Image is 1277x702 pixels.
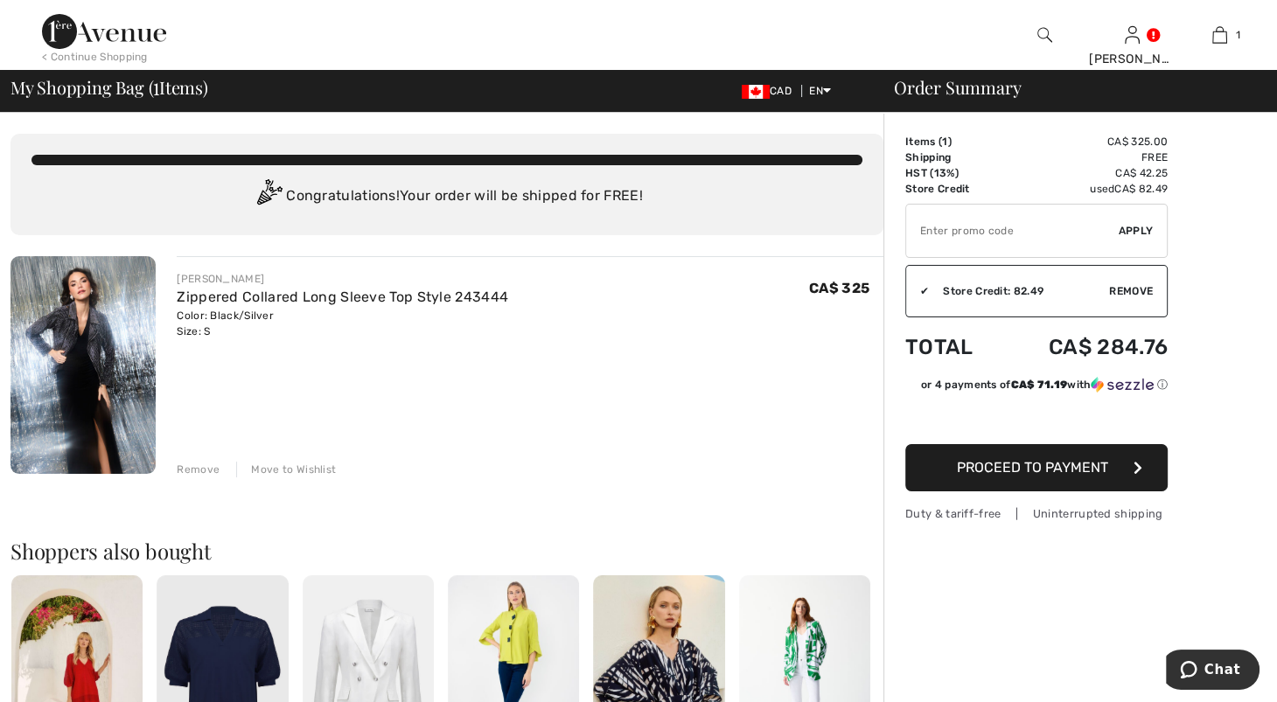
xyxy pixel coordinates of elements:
a: 1 [1176,24,1262,45]
td: CA$ 42.25 [1001,165,1168,181]
img: Canadian Dollar [742,85,770,99]
span: Apply [1119,223,1154,239]
td: CA$ 284.76 [1001,317,1168,377]
h2: Shoppers also bought [10,540,883,561]
span: CA$ 325 [809,280,869,296]
div: Remove [177,462,220,477]
iframe: PayPal-paypal [905,399,1168,438]
div: < Continue Shopping [42,49,148,65]
a: Sign In [1125,26,1140,43]
img: My Info [1125,24,1140,45]
img: Zippered Collared Long Sleeve Top Style 243444 [10,256,156,474]
div: Move to Wishlist [236,462,336,477]
div: Congratulations! Your order will be shipped for FREE! [31,179,862,214]
td: CA$ 325.00 [1001,134,1168,149]
span: CAD [742,85,799,97]
div: Color: Black/Silver Size: S [177,308,508,339]
button: Proceed to Payment [905,444,1168,491]
div: [PERSON_NAME] [177,271,508,287]
div: [PERSON_NAME] [1089,50,1175,68]
div: Order Summary [873,79,1267,96]
div: Store Credit: 82.49 [929,283,1109,299]
iframe: Opens a widget where you can chat to one of our agents [1166,650,1260,693]
td: Items ( ) [905,134,1001,149]
td: Shipping [905,149,1001,165]
span: My Shopping Bag ( Items) [10,79,208,96]
td: used [1001,181,1168,197]
a: Zippered Collared Long Sleeve Top Style 243444 [177,288,508,305]
img: Congratulation2.svg [251,179,286,214]
span: 1 [1236,27,1240,43]
span: Proceed to Payment [957,459,1108,476]
img: Sezzle [1091,377,1154,393]
span: 1 [153,74,159,97]
td: Free [1001,149,1168,165]
span: EN [809,85,831,97]
img: My Bag [1212,24,1227,45]
div: ✔ [906,283,929,299]
img: 1ère Avenue [42,14,166,49]
span: CA$ 82.49 [1114,183,1168,195]
img: search the website [1037,24,1052,45]
span: 1 [942,136,947,148]
span: Remove [1109,283,1153,299]
span: CA$ 71.19 [1010,379,1067,391]
td: Total [905,317,1001,377]
div: Duty & tariff-free | Uninterrupted shipping [905,505,1168,522]
div: or 4 payments of with [921,377,1168,393]
td: Store Credit [905,181,1001,197]
td: HST (13%) [905,165,1001,181]
input: Promo code [906,205,1119,257]
div: or 4 payments ofCA$ 71.19withSezzle Click to learn more about Sezzle [905,377,1168,399]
